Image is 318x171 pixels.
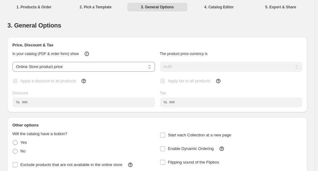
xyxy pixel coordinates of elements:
span: Apply a discount to all products [20,79,76,83]
span: Start each Collection at a new page [168,133,231,137]
span: Will the catalog have a button? [12,131,67,136]
span: In your catalog (PDF & order form) show [12,52,79,56]
span: Apply tax to all products [168,79,211,83]
span: No [20,149,26,153]
span: Exclude products that are not available in the online store [20,162,122,167]
span: Yes [20,140,27,145]
h2: Price, Discount & Tax [12,42,302,48]
h2: Other options [12,122,302,128]
span: Flipping sound of the Flipbox [168,160,219,165]
span: Enable Dynamic Ordering [168,146,214,151]
span: Tax [160,91,166,95]
span: The product price currency is [160,52,208,56]
span: % [16,100,20,105]
span: 3. General Options [7,22,61,29]
span: Discount [12,91,28,95]
span: % [164,100,167,105]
